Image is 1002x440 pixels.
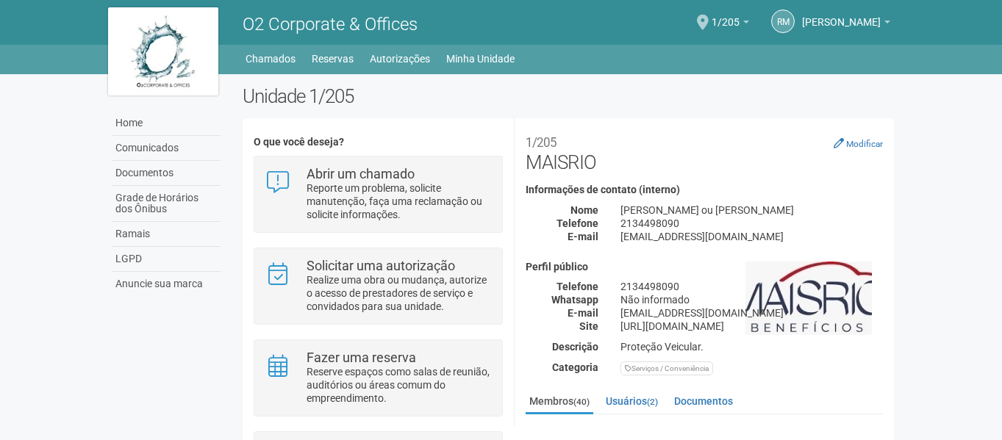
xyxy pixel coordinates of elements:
a: Ramais [112,222,221,247]
a: Minha Unidade [446,48,515,69]
a: LGPD [112,247,221,272]
div: [EMAIL_ADDRESS][DOMAIN_NAME] [609,306,894,320]
strong: Solicitar uma autorização [307,258,455,273]
div: [PERSON_NAME] ou [PERSON_NAME] [609,203,894,217]
a: Usuários(2) [602,390,662,412]
strong: Telefone [557,217,598,229]
div: [EMAIL_ADDRESS][DOMAIN_NAME] [609,230,894,243]
h4: Perfil público [526,262,883,273]
div: Não informado [609,293,894,306]
a: Fazer uma reserva Reserve espaços como salas de reunião, auditórios ou áreas comum do empreendime... [265,351,491,405]
a: Documentos [112,161,221,186]
a: 1/205 [712,18,749,30]
a: Autorizações [370,48,430,69]
a: Comunicados [112,136,221,161]
a: [PERSON_NAME] [802,18,890,30]
div: 2134498090 [609,217,894,230]
div: [URL][DOMAIN_NAME] [609,320,894,333]
strong: Nome [570,204,598,216]
strong: Whatsapp [551,294,598,306]
a: Abrir um chamado Reporte um problema, solicite manutenção, faça uma reclamação ou solicite inform... [265,167,491,221]
small: (40) [573,397,590,407]
small: 1/205 [526,135,557,150]
h4: O que você deseja? [254,137,503,148]
small: Modificar [846,139,883,149]
a: Documentos [670,390,737,412]
strong: Descrição [552,341,598,353]
p: Realize uma obra ou mudança, autorize o acesso de prestadores de serviço e convidados para sua un... [307,273,491,313]
a: Modificar [834,137,883,149]
h4: Informações de contato (interno) [526,184,883,195]
strong: E-mail [568,231,598,242]
h2: MAISRIO [526,129,883,173]
strong: Membros [526,426,883,439]
span: 1/205 [712,2,740,28]
strong: E-mail [568,307,598,319]
a: Membros(40) [526,390,593,414]
strong: Categoria [552,361,598,373]
small: (2) [647,397,658,407]
a: Solicitar uma autorização Realize uma obra ou mudança, autorize o acesso de prestadores de serviç... [265,259,491,313]
div: 2134498090 [609,280,894,293]
a: Grade de Horários dos Ônibus [112,186,221,222]
strong: Fazer uma reserva [307,350,416,365]
h2: Unidade 1/205 [243,85,895,107]
img: logo.jpg [108,7,218,95]
div: Proteção Veicular. [609,340,894,353]
a: RM [771,10,795,33]
strong: Telefone [557,281,598,292]
strong: Abrir um chamado [307,166,415,181]
span: O2 Corporate & Offices [243,14,418,35]
strong: Site [579,320,598,332]
a: Home [112,111,221,136]
a: Anuncie sua marca [112,272,221,296]
div: Serviços / Conveniência [620,361,713,375]
span: Rachel Melo da Rocha [802,2,881,28]
img: business.png [745,262,872,335]
p: Reporte um problema, solicite manutenção, faça uma reclamação ou solicite informações. [307,181,491,221]
a: Chamados [246,48,296,69]
p: Reserve espaços como salas de reunião, auditórios ou áreas comum do empreendimento. [307,365,491,405]
a: Reservas [312,48,354,69]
